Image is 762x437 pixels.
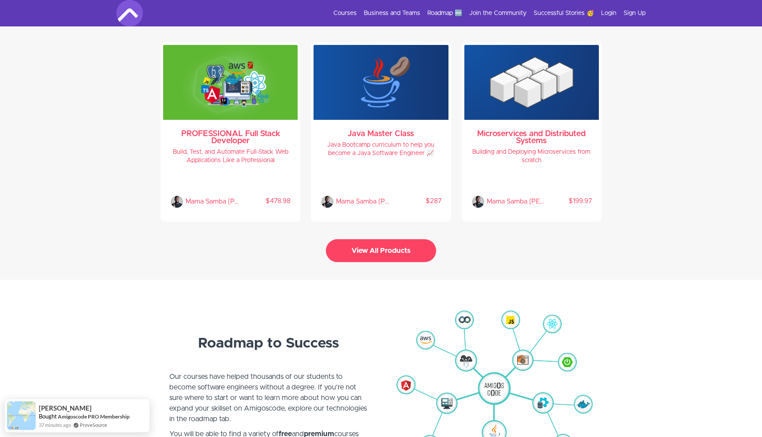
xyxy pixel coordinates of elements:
a: Java Master Class Java Bootcamp curriculum to help you become a Java Software Engineer 📈 Mama Sam... [314,45,448,219]
button: View All Products [326,239,436,262]
h4: Building and Deploying Microservices from scratch [471,148,592,165]
img: Mama Samba Braima Nelson [471,195,485,208]
img: WPzdydpSLWzi0DE2vtpQ_full-stack-professional.png [163,45,298,120]
span: [PERSON_NAME] [39,404,92,412]
img: TihXErSBeUGYhRLXbhsQ_microservices.png [464,45,599,120]
a: PROFESSIONAL Full Stack Developer Build, Test, and Automate Full-Stack Web Applications Like a Pr... [163,45,298,219]
a: Roadmap 🆕 [427,9,462,18]
p: $199.97 [544,197,592,206]
a: View All Products [326,249,436,254]
p: Mama Samba Braima Nelson [487,195,544,208]
img: Mama Samba Braima Nelson [321,195,334,208]
a: Amigoscode PRO Membership [58,413,130,420]
p: $287 [393,197,441,206]
a: Login [601,9,616,18]
p: Mama Samba Braima Nelson [186,195,243,208]
img: Mama Samba Braima Nelson [170,195,183,208]
h4: Java Bootcamp curriculum to help you become a Java Software Engineer 📈 [321,141,441,158]
h4: Build, Test, and Automate Full-Stack Web Applications Like a Professional [170,148,291,165]
p: $478.98 [243,197,291,206]
p: Mama Samba Braima Nelson [336,195,393,208]
a: Courses [333,9,357,18]
img: provesource social proof notification image [7,401,36,430]
a: Successful Stories 🥳 [534,9,594,18]
a: Join the Community [469,9,527,18]
span: Bought [39,413,57,420]
p: Our courses have helped thousands of our students to become software engineers without a degree. ... [169,371,368,424]
h3: PROFESSIONAL Full Stack Developer [170,130,291,144]
h3: Java Master Class [321,130,441,137]
a: Business and Teams [364,9,420,18]
a: Microservices and Distributed Systems Building and Deploying Microservices from scratch Mama Samb... [464,45,599,219]
img: KxJrDWUAT7eboSIIw62Q_java-master-class.png [314,45,448,120]
span: 37 minutes ago [39,421,71,429]
a: ProveSource [80,421,107,429]
h3: Microservices and Distributed Systems [471,130,592,144]
strong: Roadmap to Success [198,337,339,351]
a: Sign Up [624,9,646,18]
